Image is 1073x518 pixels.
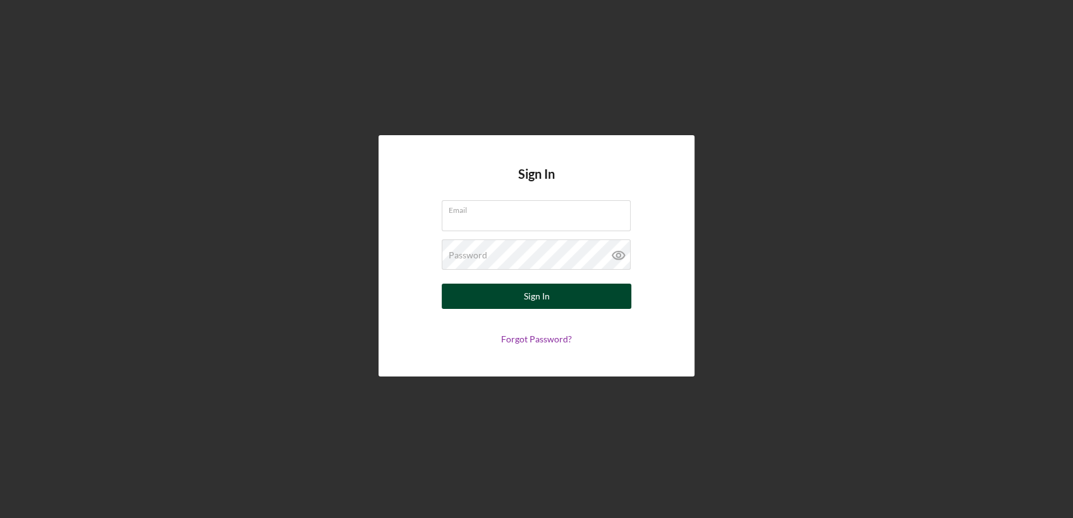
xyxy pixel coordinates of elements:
[442,284,631,309] button: Sign In
[524,284,550,309] div: Sign In
[449,250,487,260] label: Password
[518,167,555,200] h4: Sign In
[449,201,631,215] label: Email
[501,334,572,344] a: Forgot Password?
